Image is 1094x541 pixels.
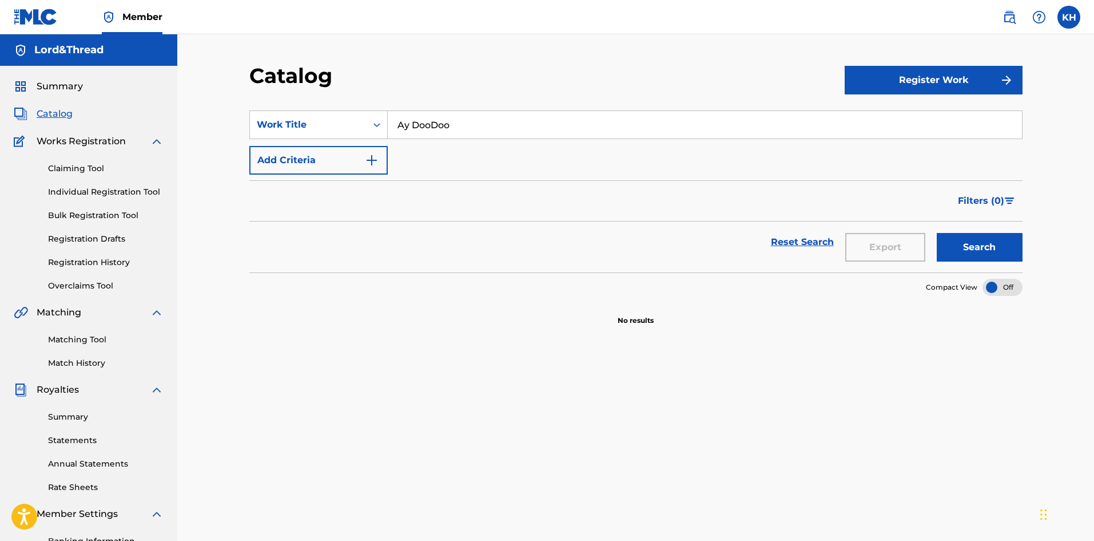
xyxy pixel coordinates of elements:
h5: Lord&Thread [34,44,104,57]
a: Matching Tool [48,334,164,346]
img: f7272a7cc735f4ea7f67.svg [1000,73,1013,87]
a: Reset Search [765,230,840,255]
img: Matching [14,306,28,319]
span: Summary [37,80,83,93]
p: No results [618,302,654,326]
span: Royalties [37,383,79,397]
button: Add Criteria [249,146,388,175]
button: Filters (0) [951,187,1023,215]
img: 9d2ae6d4665cec9f34b9.svg [365,153,379,167]
img: Royalties [14,383,27,397]
a: Registration Drafts [48,233,164,245]
div: Drag [1040,497,1047,532]
a: Match History [48,357,164,369]
span: Matching [37,306,81,319]
a: Rate Sheets [48,481,164,493]
img: search [1002,10,1016,24]
img: Accounts [14,44,27,57]
img: expand [150,306,164,319]
button: Register Work [845,66,1023,94]
div: User Menu [1057,6,1080,29]
form: Search Form [249,110,1023,273]
iframe: Chat Widget [1037,486,1094,541]
img: Works Registration [14,135,29,148]
a: Bulk Registration Tool [48,210,164,222]
a: CatalogCatalog [14,107,73,121]
img: help [1032,10,1046,24]
a: Registration History [48,256,164,268]
div: Help [1028,6,1051,29]
img: MLC Logo [14,9,58,25]
img: expand [150,507,164,521]
iframe: Resource Center [1062,359,1094,451]
img: Top Rightsholder [102,10,116,24]
img: filter [1005,198,1015,204]
a: SummarySummary [14,80,83,93]
h2: Catalog [249,63,338,89]
a: Statements [48,435,164,447]
a: Overclaims Tool [48,280,164,292]
img: Summary [14,80,27,93]
button: Search [937,233,1023,262]
div: Work Title [257,118,360,132]
a: Public Search [998,6,1021,29]
a: Annual Statements [48,458,164,470]
img: expand [150,135,164,148]
span: Member Settings [37,507,118,521]
span: Works Registration [37,135,126,148]
span: Compact View [926,282,977,293]
span: Catalog [37,107,73,121]
img: Catalog [14,107,27,121]
img: Member Settings [14,507,27,521]
img: expand [150,383,164,397]
span: Filters ( 0 ) [958,194,1004,208]
a: Individual Registration Tool [48,186,164,198]
a: Claiming Tool [48,163,164,175]
a: Summary [48,411,164,423]
span: Member [122,10,162,23]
